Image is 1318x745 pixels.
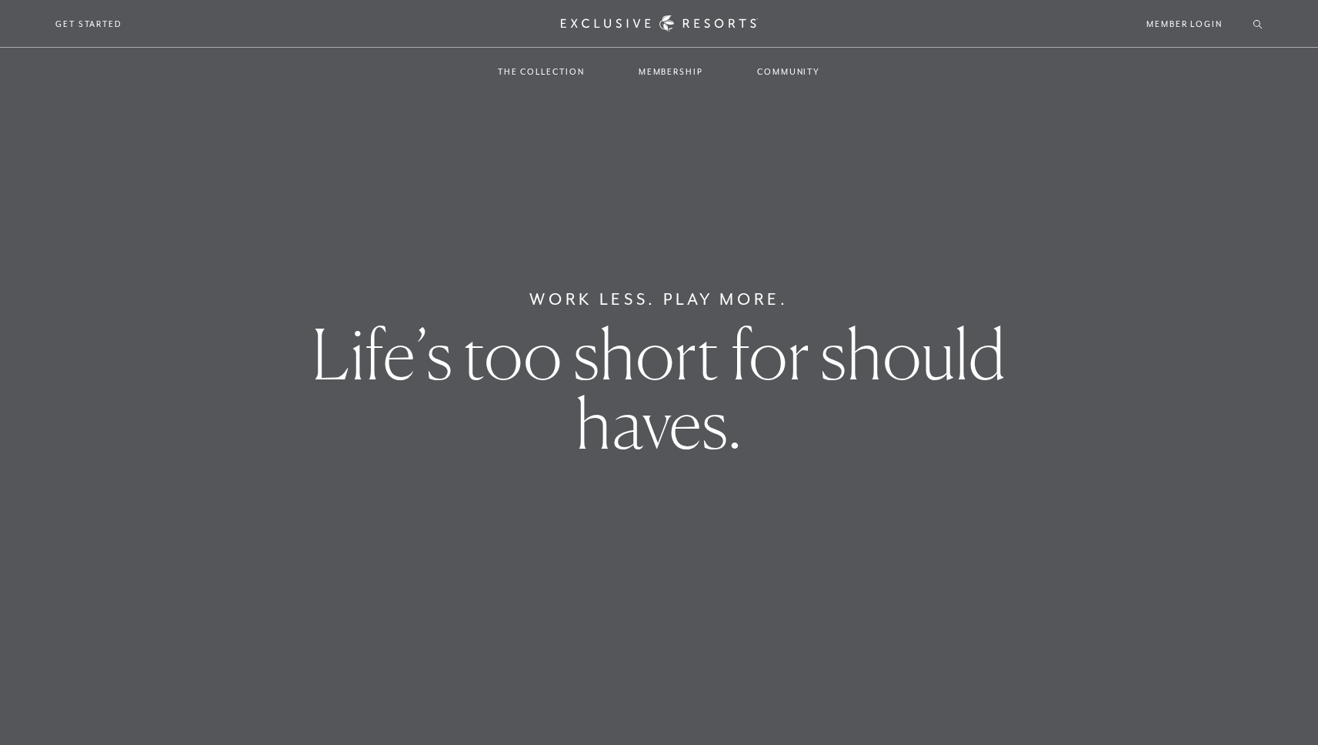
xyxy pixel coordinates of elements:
[1146,17,1223,31] a: Member Login
[230,319,1087,458] h1: Life’s too short for should haves.
[623,49,719,94] a: Membership
[742,49,836,94] a: Community
[55,17,122,31] a: Get Started
[482,49,600,94] a: The Collection
[529,287,789,312] h6: Work Less. Play More.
